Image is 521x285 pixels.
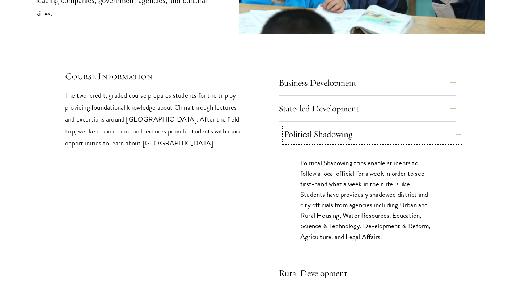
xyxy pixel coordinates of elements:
button: Rural Development [279,264,456,282]
button: Business Development [279,74,456,92]
button: State-led Development [279,100,456,117]
p: Political Shadowing trips enable students to follow a local official for a week in order to see f... [300,158,434,242]
p: The two-credit, graded course prepares students for the trip by providing foundational knowledge ... [65,89,242,149]
h5: Course Information [65,70,242,82]
button: Political Shadowing [284,126,461,143]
